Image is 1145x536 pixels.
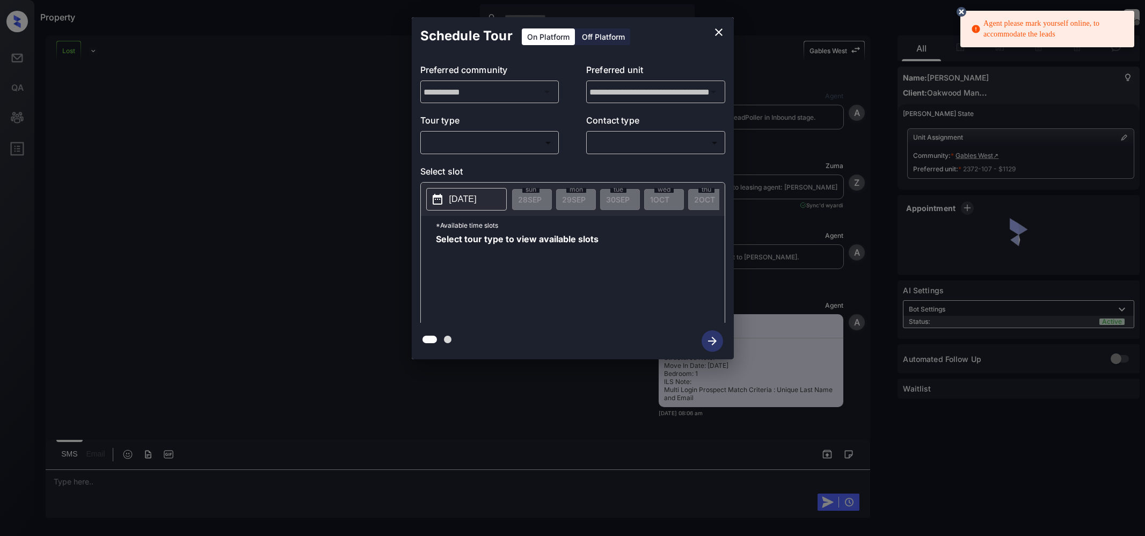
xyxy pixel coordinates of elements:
div: On Platform [522,28,575,45]
p: Tour type [420,114,559,131]
span: Select tour type to view available slots [436,235,599,321]
div: Agent please mark yourself online, to accommodate the leads [971,14,1126,44]
p: [DATE] [449,193,477,206]
h2: Schedule Tour [412,17,521,55]
p: Select slot [420,165,725,182]
button: [DATE] [426,188,507,211]
p: *Available time slots [436,216,725,235]
p: Preferred community [420,63,559,81]
div: Off Platform [577,28,630,45]
p: Contact type [586,114,725,131]
button: close [708,21,730,43]
p: Preferred unit [586,63,725,81]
